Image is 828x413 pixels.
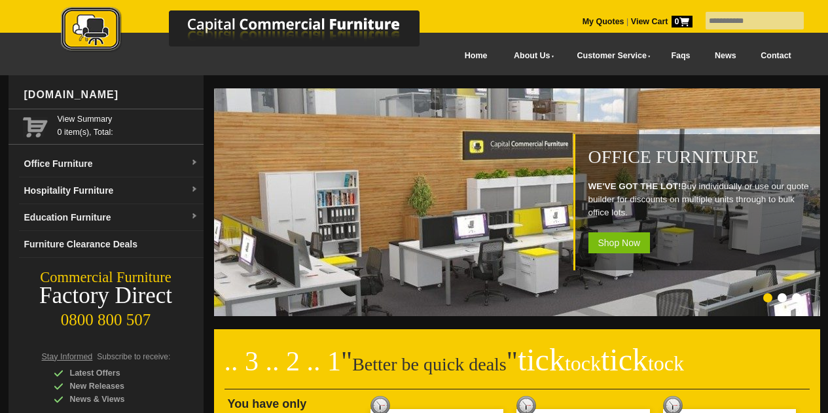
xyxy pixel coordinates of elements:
div: Factory Direct [9,287,204,305]
a: My Quotes [583,17,624,26]
a: Contact [748,41,803,71]
span: tick tick [518,342,684,377]
strong: WE'VE GOT THE LOT! [588,181,681,191]
strong: View Cart [631,17,693,26]
div: New Releases [54,380,178,393]
div: Commercial Furniture [9,268,204,287]
a: Furniture Clearance Deals [19,231,204,258]
span: " [341,346,352,376]
a: View Summary [58,113,198,126]
a: Capital Commercial Furniture Logo [25,7,483,58]
span: 0 item(s), Total: [58,113,198,137]
span: You have only [228,397,307,410]
a: Office Furniture WE'VE GOT THE LOT!Buy individually or use our quote builder for discounts on mul... [214,309,823,318]
img: Office Furniture [214,88,823,316]
p: Buy individually or use our quote builder for discounts on multiple units through to bulk office ... [588,180,814,219]
a: Hospitality Furnituredropdown [19,177,204,204]
a: About Us [499,41,562,71]
span: 0 [672,16,693,27]
span: Stay Informed [42,352,93,361]
span: tock [648,351,684,375]
img: dropdown [190,159,198,167]
span: tock [565,351,601,375]
span: " [507,346,684,376]
img: dropdown [190,186,198,194]
li: Page dot 1 [763,293,772,302]
h1: Office Furniture [588,147,814,167]
img: dropdown [190,213,198,221]
a: View Cart0 [628,17,692,26]
span: Subscribe to receive: [97,352,170,361]
h2: Better be quick deals [225,350,810,389]
div: News & Views [54,393,178,406]
a: Office Furnituredropdown [19,151,204,177]
div: Latest Offers [54,367,178,380]
li: Page dot 3 [792,293,801,302]
div: [DOMAIN_NAME] [19,75,204,115]
a: News [702,41,748,71]
a: Education Furnituredropdown [19,204,204,231]
img: Capital Commercial Furniture Logo [25,7,483,54]
a: Faqs [659,41,703,71]
span: .. 3 .. 2 .. 1 [225,346,342,376]
span: Shop Now [588,232,651,253]
div: 0800 800 507 [9,304,204,329]
a: Customer Service [562,41,658,71]
li: Page dot 2 [778,293,787,302]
